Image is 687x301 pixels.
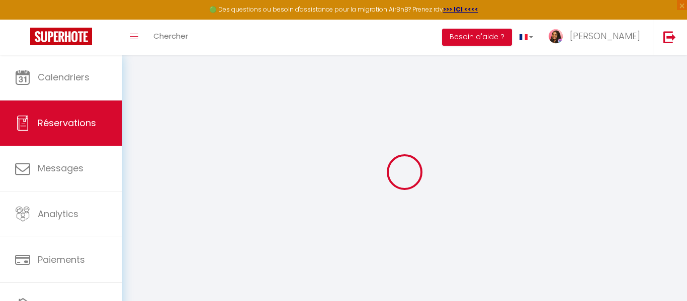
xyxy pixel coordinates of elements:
span: [PERSON_NAME] [570,30,640,42]
img: logout [663,31,676,43]
span: Messages [38,162,83,174]
span: Analytics [38,208,78,220]
a: >>> ICI <<<< [443,5,478,14]
span: Calendriers [38,71,90,83]
span: Paiements [38,253,85,266]
span: Réservations [38,117,96,129]
img: Super Booking [30,28,92,45]
a: ... [PERSON_NAME] [541,20,653,55]
img: ... [548,29,563,44]
span: Chercher [153,31,188,41]
a: Chercher [146,20,196,55]
button: Besoin d'aide ? [442,29,512,46]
